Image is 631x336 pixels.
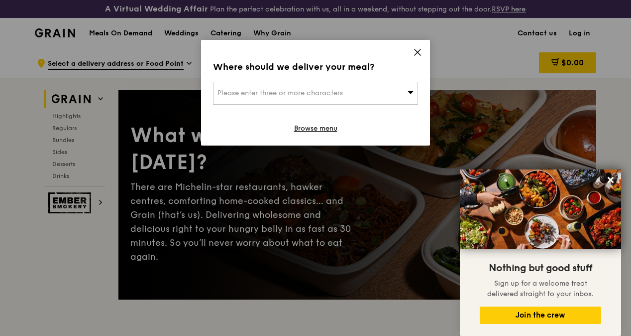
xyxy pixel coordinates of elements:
img: DSC07876-Edit02-Large.jpeg [460,169,621,249]
button: Join the crew [480,307,601,324]
span: Nothing but good stuff [489,262,592,274]
a: Browse menu [294,124,337,134]
span: Please enter three or more characters [217,89,343,97]
div: Where should we deliver your meal? [213,60,418,74]
button: Close [603,172,619,188]
span: Sign up for a welcome treat delivered straight to your inbox. [487,279,594,298]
